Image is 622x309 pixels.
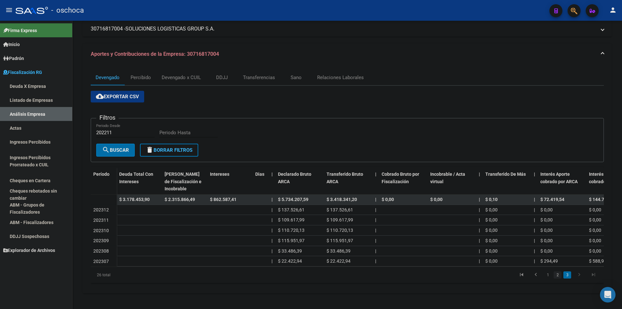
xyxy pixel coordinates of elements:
span: Transferido Bruto ARCA [327,172,363,184]
span: $ 115.951,97 [327,238,353,243]
div: Percibido [131,74,151,81]
datatable-header-cell: | [531,167,538,196]
span: | [479,172,480,177]
mat-icon: delete [146,146,154,154]
datatable-header-cell: Deuda Bruta Neto de Fiscalización e Incobrable [162,167,207,196]
a: go to first page [515,271,528,279]
span: $ 33.486,39 [278,248,302,254]
a: go to next page [573,271,585,279]
datatable-header-cell: Intereses [207,167,253,196]
mat-panel-title: 30716817004 - [91,25,596,32]
span: | [534,258,535,264]
div: Devengado x CUIL [162,74,201,81]
span: 202308 [93,248,109,254]
datatable-header-cell: Período [91,167,117,195]
mat-icon: person [609,6,617,14]
span: Período [93,172,109,177]
span: $ 0,00 [485,217,498,222]
span: Interés Aporte cobrado por ARCA [540,172,578,184]
span: | [479,248,480,254]
span: | [271,217,272,222]
span: $ 0,00 [589,207,601,212]
span: Borrar Filtros [146,147,192,153]
span: | [271,197,273,202]
datatable-header-cell: Incobrable / Acta virtual [428,167,476,196]
span: | [271,248,272,254]
span: | [534,197,535,202]
span: $ 0,10 [485,197,498,202]
span: | [375,172,376,177]
span: | [375,207,376,212]
li: page 1 [543,269,553,280]
div: Aportes y Contribuciones de la Empresa: 30716817004 [83,65,612,293]
span: - oschoca [51,3,84,18]
span: | [479,258,480,264]
span: 202310 [93,228,109,233]
span: Aportes y Contribuciones de la Empresa: 30716817004 [91,51,219,57]
span: Cobrado Bruto por Fiscalización [382,172,419,184]
span: 202309 [93,238,109,243]
span: | [479,217,480,222]
datatable-header-cell: Transferido Bruto ARCA [324,167,373,196]
span: | [375,217,376,222]
li: page 3 [562,269,572,280]
span: $ 22.422,94 [278,258,302,264]
a: 1 [544,271,552,279]
span: | [534,228,535,233]
span: $ 0,00 [540,217,553,222]
span: Incobrable / Acta virtual [430,172,465,184]
span: $ 33.486,39 [327,248,351,254]
span: $ 22.422,94 [327,258,351,264]
datatable-header-cell: Cobrado Bruto por Fiscalización [379,167,428,196]
span: $ 294,49 [540,258,558,264]
button: Buscar [96,144,135,157]
span: $ 0,00 [485,228,498,233]
span: Firma Express [3,27,37,34]
div: Transferencias [243,74,275,81]
div: Sano [291,74,302,81]
span: | [375,258,376,264]
span: | [534,207,535,212]
mat-expansion-panel-header: 30716817004 -SOLUCIONES LOGISTICAS GROUP S.A. [83,21,612,37]
span: $ 0,00 [485,258,498,264]
span: $ 110.720,13 [327,228,353,233]
span: $ 0,00 [485,248,498,254]
mat-icon: cloud_download [96,92,104,100]
div: Devengado [96,74,120,81]
span: | [479,228,480,233]
span: $ 0,00 [540,207,553,212]
span: $ 862.587,41 [210,197,236,202]
span: | [479,207,480,212]
span: | [375,248,376,254]
span: $ 0,00 [540,228,553,233]
span: 202311 [93,218,109,223]
datatable-header-cell: Interés Aporte cobrado por ARCA [538,167,586,196]
span: $ 0,00 [430,197,443,202]
span: [PERSON_NAME] de Fiscalización e Incobrable [165,172,202,192]
span: SOLUCIONES LOGISTICAS GROUP S.A. [125,25,214,32]
span: | [271,238,272,243]
span: Fiscalización RG [3,69,42,76]
span: $ 2.315.866,49 [165,197,195,202]
li: page 2 [553,269,562,280]
datatable-header-cell: Dias [253,167,269,196]
mat-icon: menu [5,6,13,14]
span: | [271,172,273,177]
span: | [479,197,480,202]
span: Declarado Bruto ARCA [278,172,311,184]
span: 202307 [93,259,109,264]
datatable-header-cell: | [476,167,483,196]
span: | [534,238,535,243]
span: $ 137.526,61 [278,207,305,212]
span: | [534,248,535,254]
div: Relaciones Laborales [317,74,364,81]
span: | [271,207,272,212]
span: $ 3.418.341,20 [327,197,357,202]
span: $ 0,00 [382,197,394,202]
datatable-header-cell: Transferido De Más [483,167,531,196]
datatable-header-cell: Deuda Total Con Intereses [117,167,162,196]
span: $ 137.526,61 [327,207,353,212]
span: $ 109.617,99 [327,217,353,222]
span: Buscar [102,147,129,153]
span: $ 0,00 [589,248,601,254]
